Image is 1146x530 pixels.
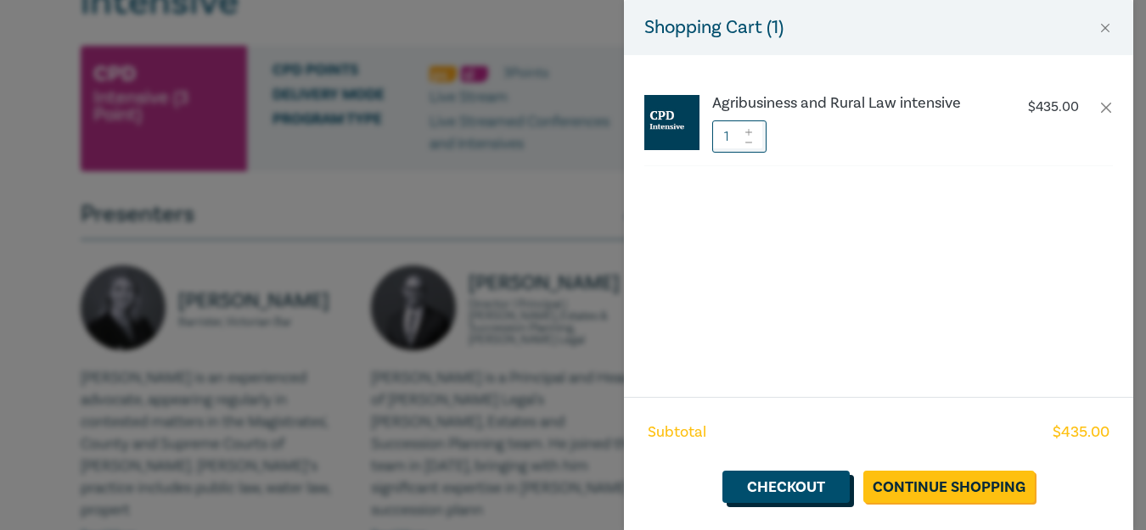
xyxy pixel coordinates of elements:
a: Checkout [722,471,850,503]
a: Continue Shopping [863,471,1035,503]
h5: Shopping Cart ( 1 ) [644,14,784,42]
input: 1 [712,120,767,153]
p: $ 435.00 [1028,99,1079,115]
button: Close [1098,20,1113,36]
span: Subtotal [648,421,706,444]
a: Agribusiness and Rural Law intensive [712,95,994,112]
img: CPD%20Intensive.jpg [644,95,699,150]
span: $ 435.00 [1053,421,1109,444]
